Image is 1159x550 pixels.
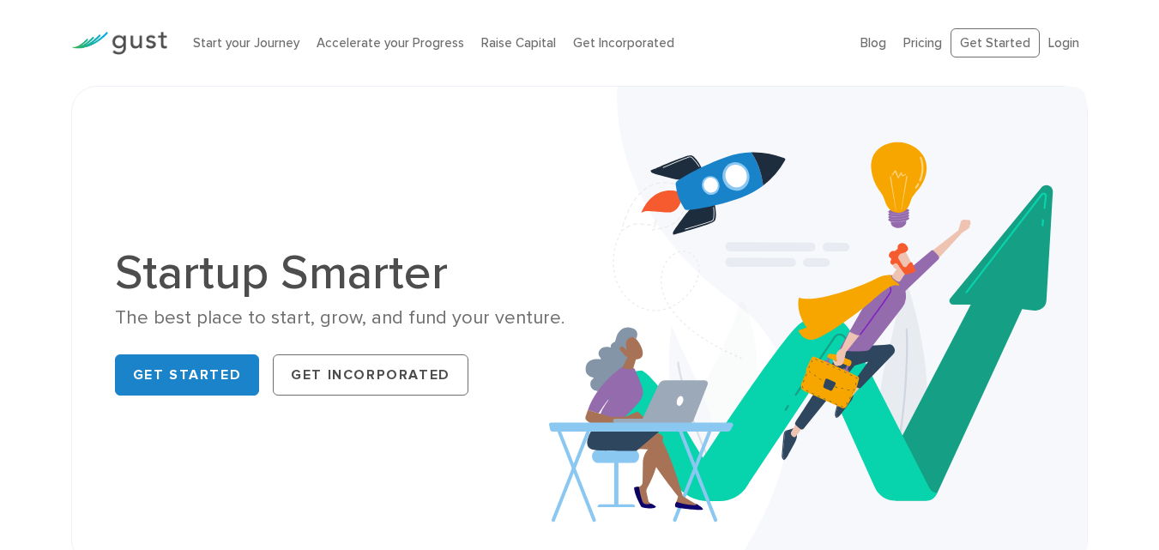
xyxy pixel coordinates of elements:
a: Get Incorporated [273,354,468,396]
a: Blog [860,35,886,51]
div: The best place to start, grow, and fund your venture. [115,305,567,330]
a: Get Started [115,354,260,396]
img: Gust Logo [71,32,167,55]
a: Raise Capital [481,35,556,51]
a: Get Started [951,28,1040,58]
a: Start your Journey [193,35,299,51]
a: Accelerate your Progress [317,35,464,51]
a: Pricing [903,35,942,51]
h1: Startup Smarter [115,249,567,297]
a: Login [1048,35,1079,51]
a: Get Incorporated [573,35,674,51]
